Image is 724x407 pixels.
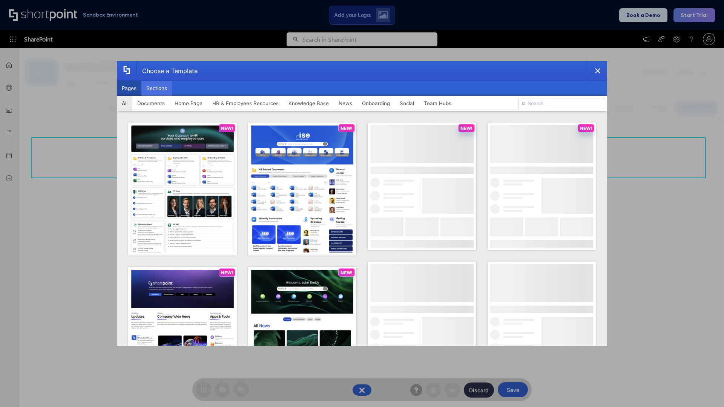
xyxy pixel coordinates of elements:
[419,96,456,111] button: Team Hubs
[357,96,395,111] button: Onboarding
[460,125,472,131] p: NEW!
[132,96,170,111] button: Documents
[284,96,334,111] button: Knowledge Base
[117,81,141,96] button: Pages
[207,96,284,111] button: HR & Employees Resources
[221,270,233,275] p: NEW!
[117,96,132,111] button: All
[518,98,604,109] input: Search
[117,61,607,346] div: template selector
[334,96,357,111] button: News
[170,96,207,111] button: Home Page
[341,125,353,131] p: NEW!
[341,270,353,275] p: NEW!
[141,81,172,96] button: Sections
[221,125,233,131] p: NEW!
[588,320,724,407] iframe: Chat Widget
[395,96,419,111] button: Social
[580,125,592,131] p: NEW!
[136,61,198,80] div: Choose a Template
